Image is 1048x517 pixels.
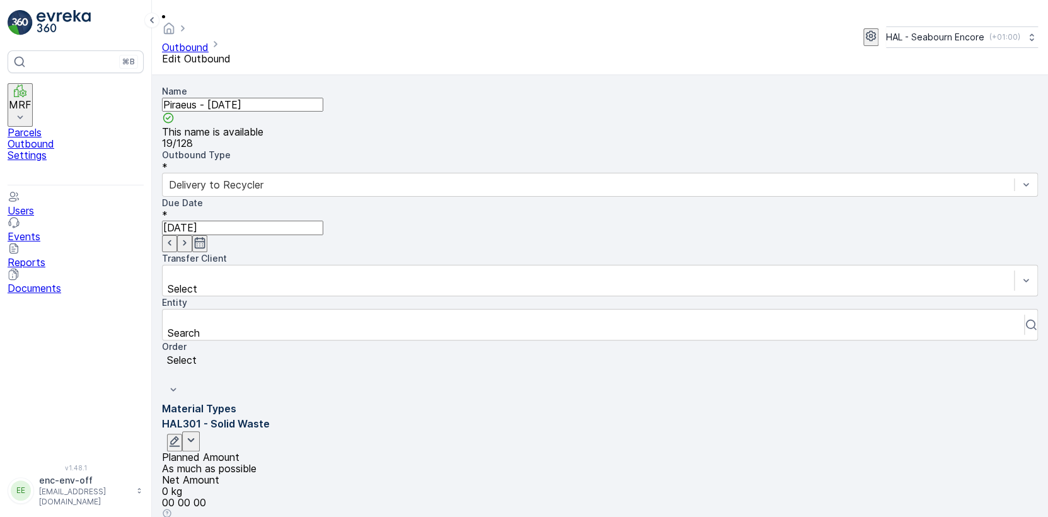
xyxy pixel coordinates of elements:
p: Planned Amount [162,451,1038,463]
button: MRF [8,83,33,127]
p: HAL - Seabourn Encore [886,31,984,44]
label: Due Date [162,197,203,208]
p: ( +01:00 ) [989,32,1020,42]
p: ⌘B [122,57,135,67]
p: enc-env-off [39,474,130,487]
p: 19 / 128 [162,137,1038,149]
p: Reports [8,257,144,268]
label: Name [162,86,187,96]
p: Select [168,283,603,294]
button: HAL - Seabourn Encore(+01:00) [886,26,1038,48]
div: EE [11,480,31,501]
label: Transfer Client [162,253,227,264]
label: Outbound Type [162,149,231,160]
img: logo [8,10,33,35]
p: 0 kg [162,485,1038,497]
a: Settings [8,149,144,161]
p: Net Amount [162,474,1038,485]
label: Order [162,341,187,352]
p: Events [8,231,144,242]
p: Search [168,327,609,339]
p: MRF [9,99,32,110]
a: Outbound [8,138,144,149]
p: [EMAIL_ADDRESS][DOMAIN_NAME] [39,487,130,507]
a: Outbound [162,41,209,54]
span: v 1.48.1 [8,464,144,472]
label: Entity [162,297,187,308]
p: Material Types [162,401,1038,416]
span: Edit Outbound [162,52,231,65]
a: Parcels [8,127,144,138]
p: Documents [8,282,144,294]
p: Select [167,354,1033,366]
input: dd/mm/yyyy [162,221,323,235]
a: Users [8,193,144,216]
p: 00 00 00 [162,497,1038,508]
a: Homepage [162,25,176,38]
img: logo_light-DOdMpM7g.png [37,10,91,35]
a: Documents [8,270,144,294]
p: HAL301 - Solid Waste [162,416,1038,431]
span: This name is available [162,126,1038,137]
p: As much as possible [162,463,1038,474]
p: Users [8,205,144,216]
a: Reports [8,245,144,268]
a: Events [8,219,144,242]
button: EEenc-env-off[EMAIL_ADDRESS][DOMAIN_NAME] [8,474,144,507]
